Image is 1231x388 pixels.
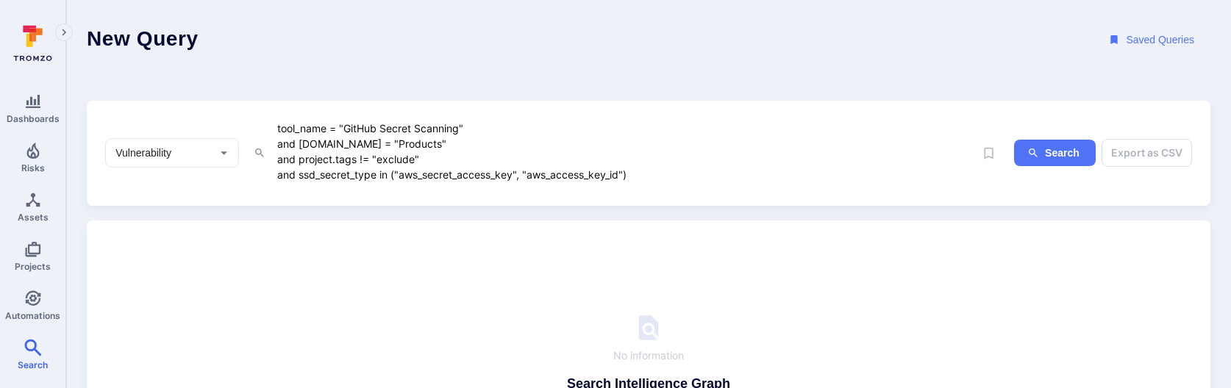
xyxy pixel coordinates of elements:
[55,24,73,41] button: Expand navigation menu
[5,310,60,321] span: Automations
[113,145,210,160] input: Select basic entity
[1102,139,1192,167] button: Export as CSV
[1014,140,1096,167] button: ig-search
[276,119,974,184] textarea: Intelligence Graph search area
[18,212,49,223] span: Assets
[613,348,684,363] span: No information
[87,26,199,54] h1: New Query
[975,140,1002,167] span: Save query
[215,144,233,162] button: Open
[15,261,51,272] span: Projects
[59,26,69,39] i: Expand navigation menu
[7,113,60,124] span: Dashboards
[1095,26,1210,54] button: Saved Queries
[18,359,48,370] span: Search
[21,162,45,173] span: Risks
